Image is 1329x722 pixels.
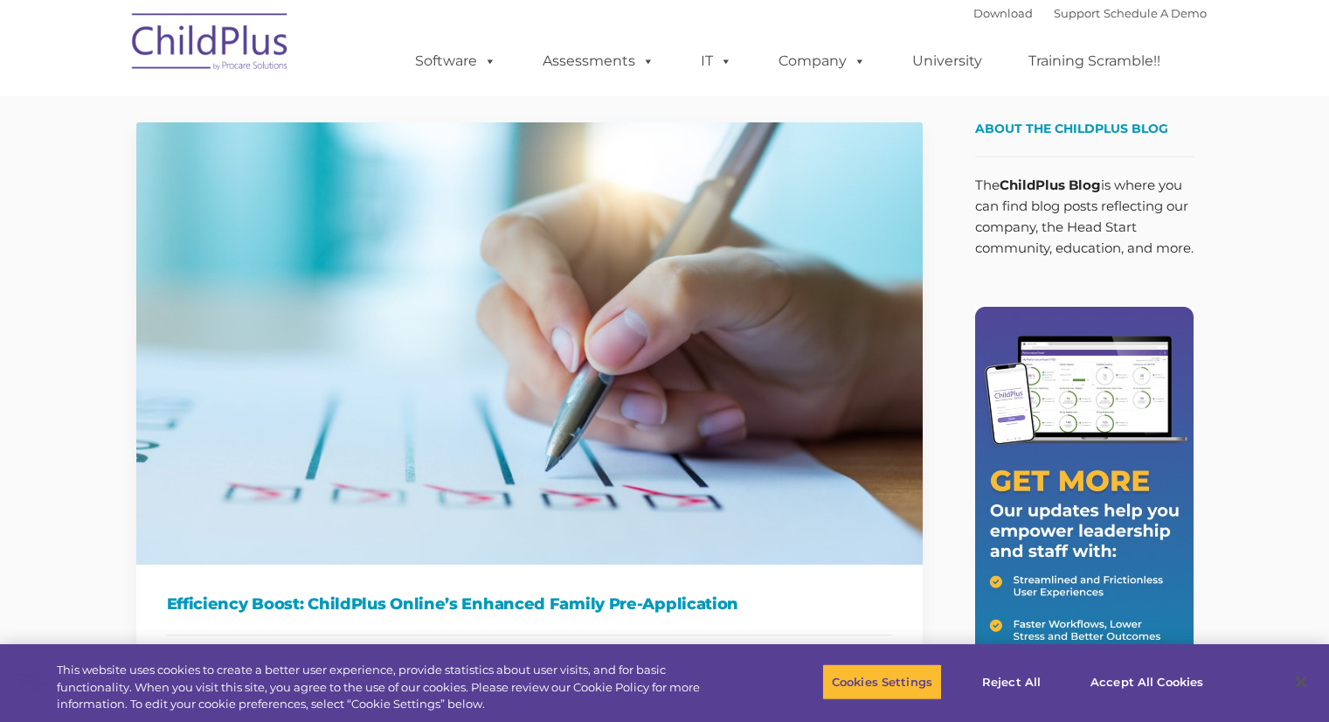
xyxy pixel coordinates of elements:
[1011,44,1178,79] a: Training Scramble!!
[1054,6,1100,20] a: Support
[123,1,298,88] img: ChildPlus by Procare Solutions
[975,121,1168,136] span: About the ChildPlus Blog
[398,44,514,79] a: Software
[761,44,883,79] a: Company
[1104,6,1207,20] a: Schedule A Demo
[973,6,1033,20] a: Download
[822,663,942,700] button: Cookies Settings
[167,591,892,617] h1: Efficiency Boost: ChildPlus Online’s Enhanced Family Pre-Application
[895,44,1000,79] a: University
[973,6,1207,20] font: |
[525,44,672,79] a: Assessments
[57,662,731,713] div: This website uses cookies to create a better user experience, provide statistics about user visit...
[1081,663,1213,700] button: Accept All Cookies
[1000,177,1101,193] strong: ChildPlus Blog
[975,175,1194,259] p: The is where you can find blog posts reflecting our company, the Head Start community, education,...
[683,44,750,79] a: IT
[136,122,923,565] img: Efficiency Boost: ChildPlus Online's Enhanced Family Pre-Application Process - Streamlining Appli...
[1282,663,1320,701] button: Close
[957,663,1066,700] button: Reject All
